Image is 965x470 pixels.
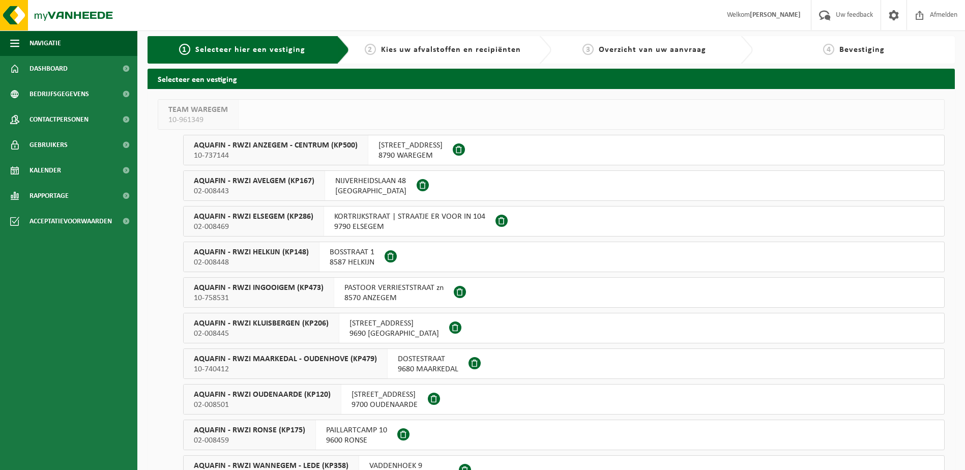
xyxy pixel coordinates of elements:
span: DOSTESTRAAT [398,354,458,364]
span: 1 [179,44,190,55]
span: Kalender [30,158,61,183]
span: [STREET_ADDRESS] [378,140,443,151]
span: Rapportage [30,183,69,209]
span: Overzicht van uw aanvraag [599,46,706,54]
span: 8570 ANZEGEM [344,293,444,303]
span: 4 [823,44,834,55]
span: 3 [582,44,594,55]
span: AQUAFIN - RWZI HELKIJN (KP148) [194,247,309,257]
span: 8790 WAREGEM [378,151,443,161]
span: 9680 MAARKEDAL [398,364,458,374]
span: AQUAFIN - RWZI ANZEGEM - CENTRUM (KP500) [194,140,358,151]
span: 8587 HELKIJN [330,257,374,268]
span: 02-008448 [194,257,309,268]
span: AQUAFIN - RWZI AVELGEM (KP167) [194,176,314,186]
span: 02-008469 [194,222,313,232]
span: Selecteer hier een vestiging [195,46,305,54]
span: Bevestiging [839,46,885,54]
span: Navigatie [30,31,61,56]
span: 9790 ELSEGEM [334,222,485,232]
h2: Selecteer een vestiging [148,69,955,89]
span: Acceptatievoorwaarden [30,209,112,234]
span: 9600 RONSE [326,435,387,446]
span: [STREET_ADDRESS] [352,390,418,400]
span: BOSSTRAAT 1 [330,247,374,257]
button: AQUAFIN - RWZI HELKIJN (KP148) 02-008448 BOSSTRAAT 18587 HELKIJN [183,242,945,272]
span: 10-758531 [194,293,324,303]
button: AQUAFIN - RWZI MAARKEDAL - OUDENHOVE (KP479) 10-740412 DOSTESTRAAT9680 MAARKEDAL [183,348,945,379]
span: AQUAFIN - RWZI MAARKEDAL - OUDENHOVE (KP479) [194,354,377,364]
span: 02-008445 [194,329,329,339]
span: KORTRIJKSTRAAT | STRAATJE ER VOOR IN 104 [334,212,485,222]
span: 02-008443 [194,186,314,196]
span: AQUAFIN - RWZI INGOOIGEM (KP473) [194,283,324,293]
span: PAILLARTCAMP 10 [326,425,387,435]
span: Bedrijfsgegevens [30,81,89,107]
span: 02-008501 [194,400,331,410]
span: 9690 [GEOGRAPHIC_DATA] [349,329,439,339]
span: [STREET_ADDRESS] [349,318,439,329]
button: AQUAFIN - RWZI OUDENAARDE (KP120) 02-008501 [STREET_ADDRESS]9700 OUDENAARDE [183,384,945,415]
span: PASTOOR VERRIESTSTRAAT zn [344,283,444,293]
span: NIJVERHEIDSLAAN 48 [335,176,406,186]
button: AQUAFIN - RWZI KLUISBERGEN (KP206) 02-008445 [STREET_ADDRESS]9690 [GEOGRAPHIC_DATA] [183,313,945,343]
span: 2 [365,44,376,55]
span: 10-737144 [194,151,358,161]
span: Gebruikers [30,132,68,158]
span: Dashboard [30,56,68,81]
button: AQUAFIN - RWZI RONSE (KP175) 02-008459 PAILLARTCAMP 109600 RONSE [183,420,945,450]
button: AQUAFIN - RWZI ANZEGEM - CENTRUM (KP500) 10-737144 [STREET_ADDRESS]8790 WAREGEM [183,135,945,165]
span: TEAM WAREGEM [168,105,228,115]
span: [GEOGRAPHIC_DATA] [335,186,406,196]
button: AQUAFIN - RWZI AVELGEM (KP167) 02-008443 NIJVERHEIDSLAAN 48[GEOGRAPHIC_DATA] [183,170,945,201]
span: AQUAFIN - RWZI KLUISBERGEN (KP206) [194,318,329,329]
span: Kies uw afvalstoffen en recipiënten [381,46,521,54]
span: 02-008459 [194,435,305,446]
button: AQUAFIN - RWZI ELSEGEM (KP286) 02-008469 KORTRIJKSTRAAT | STRAATJE ER VOOR IN 1049790 ELSEGEM [183,206,945,237]
span: Contactpersonen [30,107,89,132]
span: AQUAFIN - RWZI ELSEGEM (KP286) [194,212,313,222]
strong: [PERSON_NAME] [750,11,801,19]
span: 10-961349 [168,115,228,125]
span: AQUAFIN - RWZI OUDENAARDE (KP120) [194,390,331,400]
span: 9700 OUDENAARDE [352,400,418,410]
span: 10-740412 [194,364,377,374]
button: AQUAFIN - RWZI INGOOIGEM (KP473) 10-758531 PASTOOR VERRIESTSTRAAT zn8570 ANZEGEM [183,277,945,308]
span: AQUAFIN - RWZI RONSE (KP175) [194,425,305,435]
